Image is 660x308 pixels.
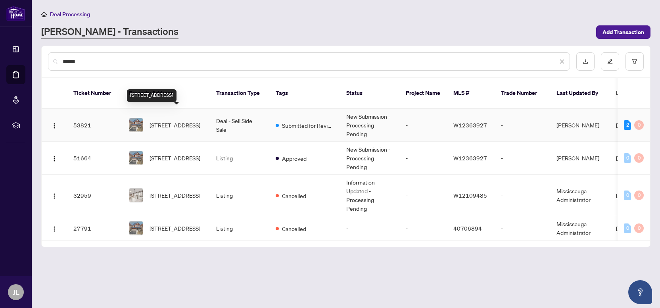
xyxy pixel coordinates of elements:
[340,78,399,109] th: Status
[210,78,269,109] th: Transaction Type
[624,223,631,233] div: 0
[453,121,487,129] span: W12363927
[13,287,19,298] span: JL
[150,154,200,162] span: [STREET_ADDRESS]
[616,192,633,199] span: [DATE]
[624,191,631,200] div: 0
[453,154,487,162] span: W12363927
[399,142,447,175] td: -
[269,78,340,109] th: Tags
[51,123,58,129] img: Logo
[50,11,90,18] span: Deal Processing
[282,121,334,130] span: Submitted for Review
[399,109,447,142] td: -
[340,175,399,216] td: Information Updated - Processing Pending
[210,175,269,216] td: Listing
[150,191,200,200] span: [STREET_ADDRESS]
[550,216,610,241] td: Mississauga Administrator
[129,221,143,235] img: thumbnail-img
[399,175,447,216] td: -
[340,142,399,175] td: New Submission - Processing Pending
[447,78,495,109] th: MLS #
[634,191,644,200] div: 0
[453,225,482,232] span: 40706894
[67,142,123,175] td: 51664
[550,175,610,216] td: Mississauga Administrator
[41,12,47,17] span: home
[129,118,143,132] img: thumbnail-img
[129,189,143,202] img: thumbnail-img
[48,189,61,202] button: Logo
[576,52,595,71] button: download
[51,226,58,232] img: Logo
[48,152,61,164] button: Logo
[601,52,619,71] button: edit
[51,156,58,162] img: Logo
[607,59,613,64] span: edit
[495,175,550,216] td: -
[51,193,58,199] img: Logo
[550,109,610,142] td: [PERSON_NAME]
[48,119,61,131] button: Logo
[625,52,644,71] button: filter
[616,154,633,162] span: [DATE]
[150,224,200,233] span: [STREET_ADDRESS]
[596,25,650,39] button: Add Transaction
[123,78,210,109] th: Property Address
[495,216,550,241] td: -
[550,142,610,175] td: [PERSON_NAME]
[495,78,550,109] th: Trade Number
[495,109,550,142] td: -
[67,175,123,216] td: 32959
[632,59,637,64] span: filter
[282,224,306,233] span: Cancelled
[41,25,178,39] a: [PERSON_NAME] - Transactions
[67,216,123,241] td: 27791
[67,78,123,109] th: Ticket Number
[67,109,123,142] td: 53821
[624,120,631,130] div: 2
[399,216,447,241] td: -
[340,216,399,241] td: -
[48,222,61,235] button: Logo
[583,59,588,64] span: download
[616,225,633,232] span: [DATE]
[495,142,550,175] td: -
[634,153,644,163] div: 0
[6,6,25,21] img: logo
[129,151,143,165] img: thumbnail-img
[453,192,487,199] span: W12109485
[634,223,644,233] div: 0
[150,121,200,129] span: [STREET_ADDRESS]
[399,78,447,109] th: Project Name
[628,280,652,304] button: Open asap
[282,154,307,163] span: Approved
[210,109,269,142] td: Deal - Sell Side Sale
[340,109,399,142] td: New Submission - Processing Pending
[616,121,633,129] span: [DATE]
[559,59,565,64] span: close
[602,26,644,38] span: Add Transaction
[282,191,306,200] span: Cancelled
[550,78,610,109] th: Last Updated By
[624,153,631,163] div: 0
[210,216,269,241] td: Listing
[210,142,269,175] td: Listing
[127,89,177,102] div: [STREET_ADDRESS]
[634,120,644,130] div: 0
